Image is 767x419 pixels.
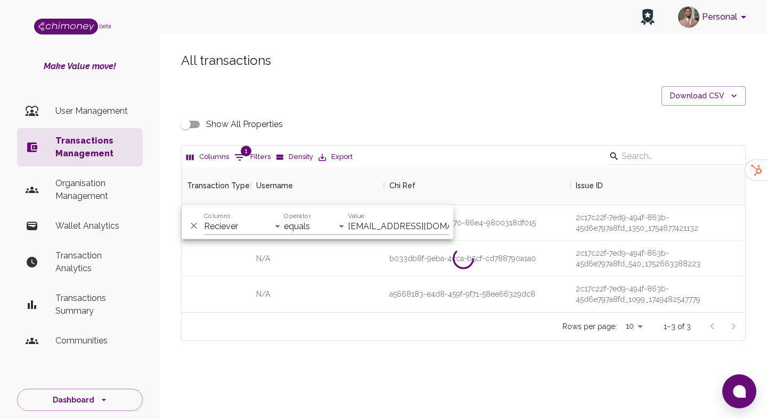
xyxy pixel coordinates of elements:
img: Logo [34,19,98,35]
p: Transactions Summary [55,292,134,317]
button: Export [316,149,355,165]
div: Issue ID [576,166,603,205]
button: Open chat window [722,374,756,408]
p: Communities [55,334,134,347]
div: Username [251,166,384,205]
span: N/A [256,253,270,264]
p: Organisation Management [55,177,134,203]
div: b033db8f-9eba-4cca-b5cf-cd788790a1a0 [384,241,570,276]
div: Search [609,148,743,167]
button: Select columns [184,149,232,165]
div: Username [256,166,293,205]
input: Filter value [348,218,449,235]
p: Rows per page: [562,321,617,332]
label: Operator [284,211,311,220]
p: Transaction Analytics [55,249,134,275]
div: c2fa837c-206d-4170-86e4-9800318df015 [384,205,570,241]
button: Density [273,149,316,165]
span: beta [99,23,111,29]
div: a5668183-e4d8-459f-9f71-58ee66329dc8 [384,276,570,312]
label: Value [348,211,364,220]
p: 1–3 of 3 [664,321,691,332]
h5: All transactions [181,52,746,69]
button: account of current user [674,3,754,31]
div: Chi Ref [389,166,415,205]
p: Transactions Management [55,135,134,160]
label: Columns [204,211,231,220]
input: Search… [622,148,727,165]
span: 1 [241,146,251,156]
div: Chi Ref [384,166,570,205]
img: avatar [678,6,699,28]
div: Transaction Type [187,166,250,205]
button: Download CSV [662,86,746,106]
button: Dashboard [17,389,143,412]
p: Wallet Analytics [55,220,134,232]
div: 10 [621,319,647,334]
button: Show filters [232,149,273,166]
span: Show All Properties [206,118,283,131]
button: Delete [186,218,202,234]
div: Transaction Type [182,166,251,205]
p: User Management [55,105,134,118]
span: N/A [256,289,270,299]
